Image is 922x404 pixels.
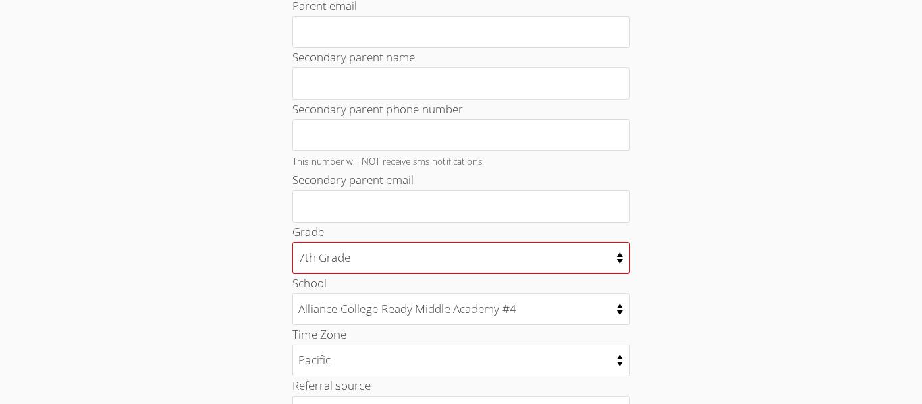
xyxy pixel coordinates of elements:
label: Secondary parent phone number [292,101,463,117]
label: Secondary parent name [292,49,415,65]
label: Referral source [292,378,371,393]
label: Grade [292,224,324,239]
small: This number will NOT receive sms notifications. [292,154,484,167]
label: Time Zone [292,326,346,342]
label: Secondary parent email [292,172,414,187]
label: School [292,275,327,291]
